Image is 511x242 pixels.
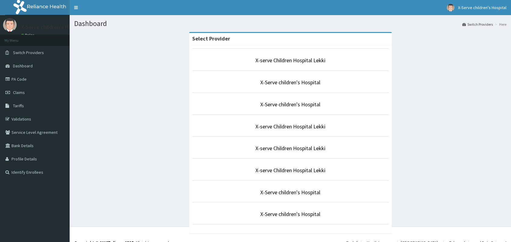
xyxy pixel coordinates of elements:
[192,35,230,42] strong: Select Provider
[255,123,325,130] a: X-serve Children Hospital Lekki
[493,22,506,27] li: Here
[74,20,506,27] h1: Dashboard
[260,79,320,86] a: X-Serve children's Hospital
[260,101,320,108] a: X-Serve children's Hospital
[462,22,493,27] a: Switch Providers
[447,4,454,11] img: User Image
[13,50,44,55] span: Switch Providers
[458,5,506,10] span: X-Serve children's Hospital
[21,33,36,37] a: Online
[13,103,24,108] span: Tariffs
[255,57,325,64] a: X-serve Children Hospital Lekki
[255,167,325,174] a: X-serve Children Hospital Lekki
[3,18,17,32] img: User Image
[260,211,320,218] a: X-Serve children's Hospital
[13,63,33,69] span: Dashboard
[13,90,25,95] span: Claims
[21,24,85,30] p: X-Serve children's Hospital
[260,189,320,196] a: X-Serve children's Hospital
[255,145,325,152] a: X-serve Children Hospital Lekki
